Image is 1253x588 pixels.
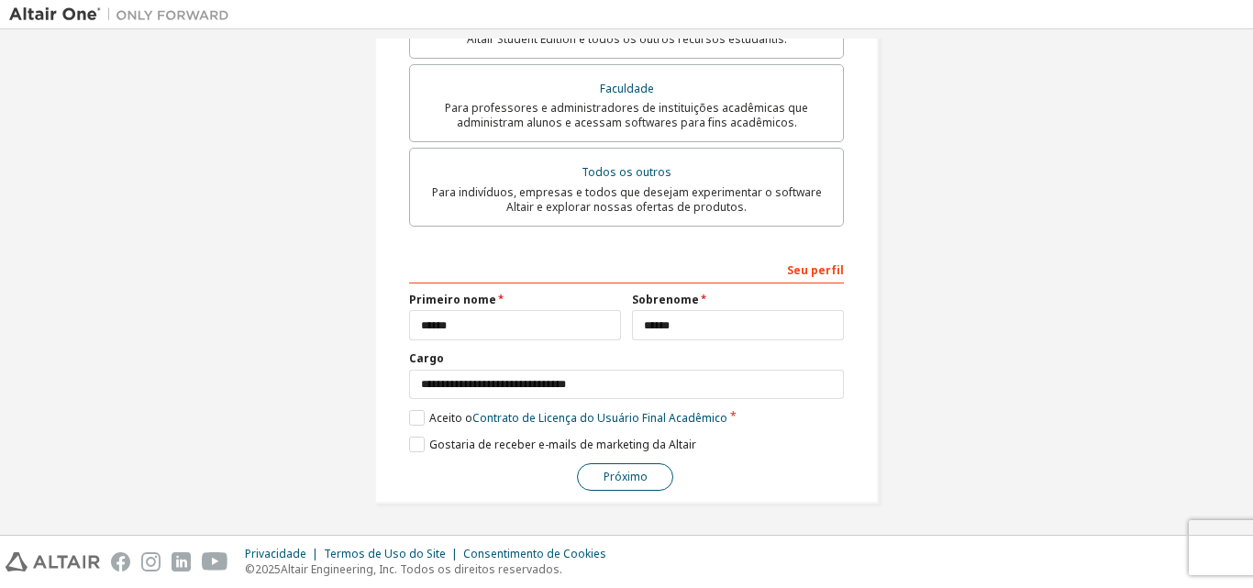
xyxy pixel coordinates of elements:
[202,552,228,571] img: youtube.svg
[111,552,130,571] img: facebook.svg
[141,552,161,571] img: instagram.svg
[582,164,671,180] font: Todos os outros
[172,552,191,571] img: linkedin.svg
[245,546,306,561] font: Privacidade
[604,469,648,484] font: Próximo
[281,561,562,577] font: Altair Engineering, Inc. Todos os direitos reservados.
[409,350,444,366] font: Cargo
[632,292,699,307] font: Sobrenome
[9,6,238,24] img: Altair Um
[472,410,666,426] font: Contrato de Licença do Usuário Final
[432,184,822,215] font: Para indivíduos, empresas e todos que desejam experimentar o software Altair e explorar nossas of...
[6,552,100,571] img: altair_logo.svg
[255,561,281,577] font: 2025
[429,437,696,452] font: Gostaria de receber e-mails de marketing da Altair
[463,546,606,561] font: Consentimento de Cookies
[429,410,472,426] font: Aceito o
[445,100,808,130] font: Para professores e administradores de instituições acadêmicas que administram alunos e acessam so...
[787,262,844,278] font: Seu perfil
[577,463,673,491] button: Próximo
[324,546,446,561] font: Termos de Uso do Site
[600,81,654,96] font: Faculdade
[409,292,496,307] font: Primeiro nome
[669,410,727,426] font: Acadêmico
[245,561,255,577] font: ©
